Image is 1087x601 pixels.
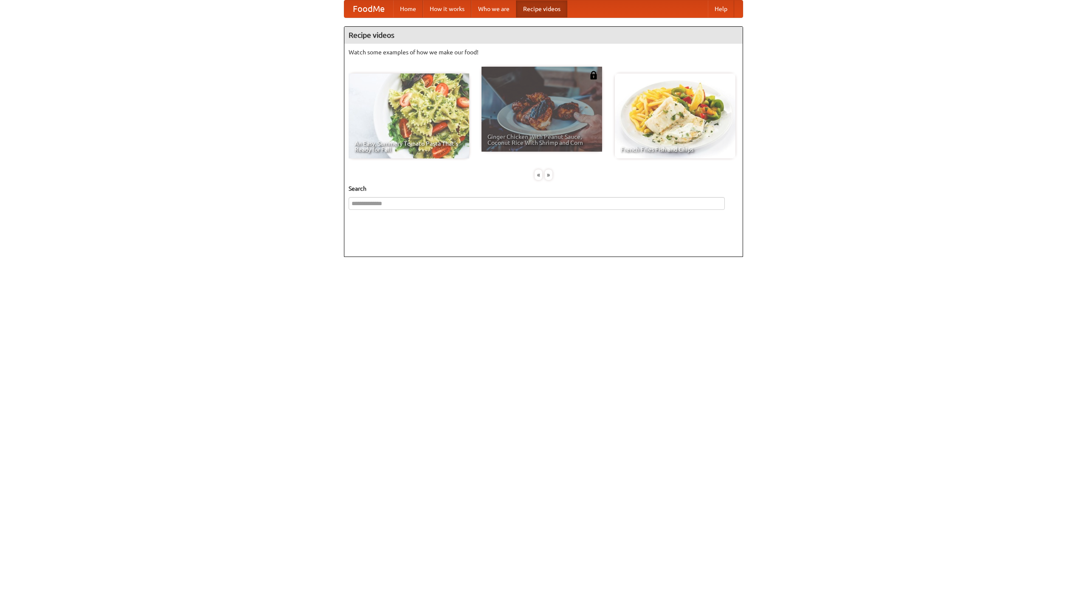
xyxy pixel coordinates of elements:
[708,0,734,17] a: Help
[545,169,552,180] div: »
[349,48,738,56] p: Watch some examples of how we make our food!
[615,73,735,158] a: French Fries Fish and Chips
[423,0,471,17] a: How it works
[393,0,423,17] a: Home
[344,27,743,44] h4: Recipe videos
[535,169,542,180] div: «
[516,0,567,17] a: Recipe videos
[349,73,469,158] a: An Easy, Summery Tomato Pasta That's Ready for Fall
[621,147,729,152] span: French Fries Fish and Chips
[471,0,516,17] a: Who we are
[344,0,393,17] a: FoodMe
[349,184,738,193] h5: Search
[355,141,463,152] span: An Easy, Summery Tomato Pasta That's Ready for Fall
[589,71,598,79] img: 483408.png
